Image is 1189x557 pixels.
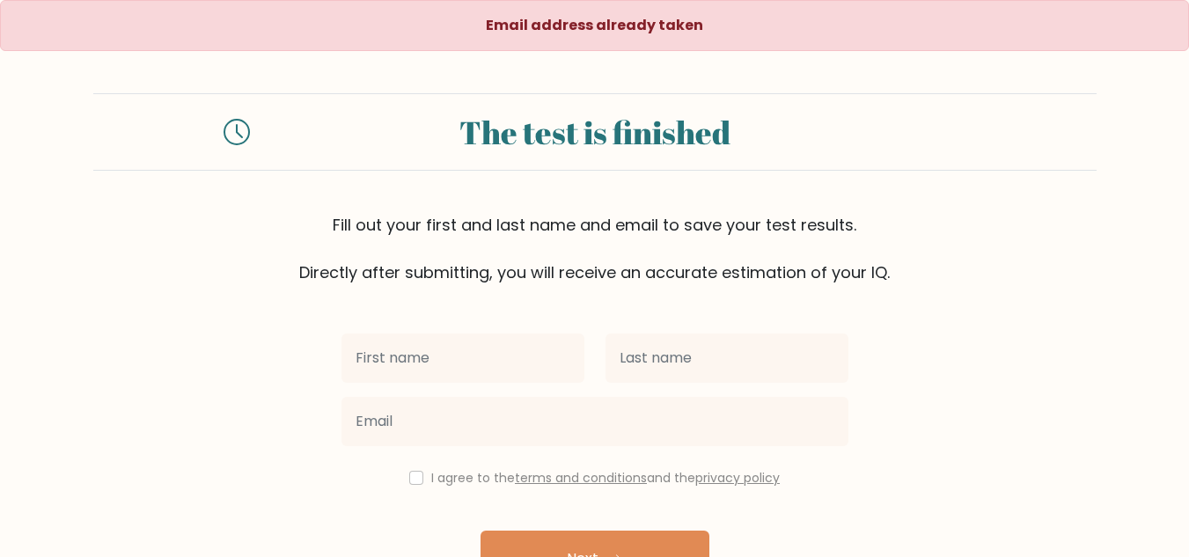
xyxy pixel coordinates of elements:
a: privacy policy [695,469,780,487]
input: Email [341,397,848,446]
input: First name [341,333,584,383]
a: terms and conditions [515,469,647,487]
div: Fill out your first and last name and email to save your test results. Directly after submitting,... [93,213,1097,284]
div: The test is finished [271,108,919,156]
label: I agree to the and the [431,469,780,487]
strong: Email address already taken [486,15,703,35]
input: Last name [606,333,848,383]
